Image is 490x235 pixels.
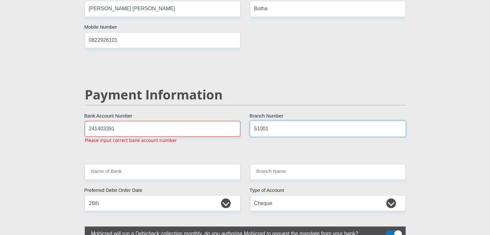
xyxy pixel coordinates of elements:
[85,121,240,136] input: Bank Account Number
[85,136,177,143] p: Please input correct bank account number
[85,1,240,16] input: Name
[85,87,406,102] h2: Payment Information
[85,164,240,180] input: Name of Bank
[250,164,406,180] input: Branch Name
[250,121,406,136] input: Branch Number
[250,1,406,16] input: Surname
[85,32,240,48] input: Mobile Number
